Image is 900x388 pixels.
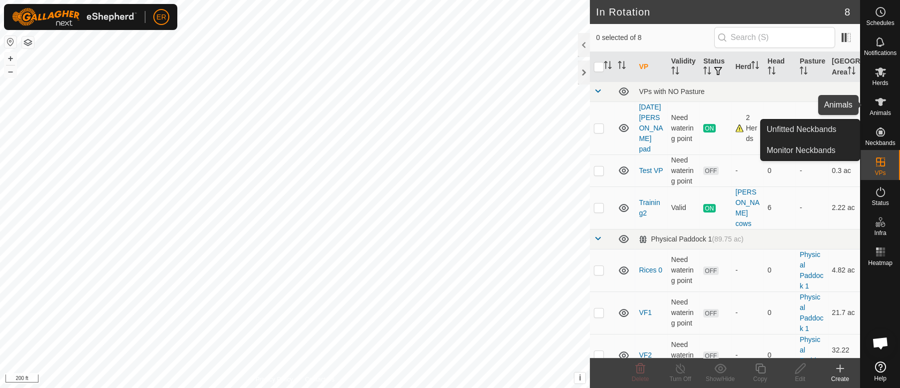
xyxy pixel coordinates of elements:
span: 8 [845,4,850,19]
button: – [4,65,16,77]
span: Notifications [864,50,897,56]
td: 21.7 ac [828,291,860,334]
td: 4.82 ac [828,249,860,291]
th: Head [764,52,796,82]
p-sorticon: Activate to sort [848,68,856,76]
a: Rices 0 [639,266,662,274]
span: Animals [870,110,891,116]
p-sorticon: Activate to sort [671,68,679,76]
td: 0 [764,154,796,186]
a: Open chat [866,328,896,358]
td: 2.22 ac [828,186,860,229]
p-sorticon: Activate to sort [604,62,612,70]
td: 32.22 ac [828,334,860,376]
span: OFF [703,266,718,275]
input: Search (S) [714,27,835,48]
span: Infra [874,230,886,236]
a: Training2 [639,198,660,217]
p-sorticon: Activate to sort [768,68,776,76]
div: Edit [780,374,820,383]
td: 6 [764,186,796,229]
a: Unfitted Neckbands [761,119,860,139]
a: VF2 [639,351,652,359]
p-sorticon: Activate to sort [800,68,808,76]
td: 0 [764,334,796,376]
div: Physical Paddock 1 [639,235,743,243]
div: - [735,265,759,275]
th: Pasture [796,52,828,82]
td: 0 [764,249,796,291]
button: Map Layers [22,36,34,48]
th: Herd [731,52,763,82]
div: Create [820,374,860,383]
td: - [796,101,828,154]
span: i [579,373,581,382]
span: Delete [632,375,649,382]
p-sorticon: Activate to sort [703,68,711,76]
h2: In Rotation [596,6,844,18]
td: Valid [667,186,699,229]
a: Physical Paddock 1 [800,250,823,290]
th: Validity [667,52,699,82]
td: - [796,154,828,186]
div: - [735,307,759,318]
div: Copy [740,374,780,383]
td: 9.51 ac [828,101,860,154]
a: VF1 [639,308,652,316]
div: - [735,165,759,176]
td: Need watering point [667,334,699,376]
div: Turn Off [660,374,700,383]
a: Monitor Neckbands [761,140,860,160]
img: Gallagher Logo [12,8,137,26]
span: ON [703,124,715,132]
span: OFF [703,309,718,317]
div: [PERSON_NAME] cows [735,187,759,229]
td: 0 [764,291,796,334]
a: Test VP [639,166,663,174]
th: VP [635,52,667,82]
p-sorticon: Activate to sort [618,62,626,70]
span: Herds [872,80,888,86]
th: [GEOGRAPHIC_DATA] Area [828,52,860,82]
a: Physical Paddock 1 [800,335,823,375]
button: + [4,52,16,64]
p-sorticon: Activate to sort [751,62,759,70]
span: Unfitted Neckbands [767,123,837,135]
span: VPs [875,170,886,176]
a: Contact Us [305,375,334,384]
td: Need watering point [667,249,699,291]
div: - [735,350,759,360]
span: ER [156,12,166,22]
button: i [574,372,585,383]
td: Need watering point [667,101,699,154]
span: Help [874,375,887,381]
div: 2 Herds [735,112,759,144]
span: OFF [703,166,718,175]
span: Neckbands [865,140,895,146]
span: OFF [703,351,718,360]
td: 19 [764,101,796,154]
a: Help [861,357,900,385]
button: Reset Map [4,36,16,48]
a: Privacy Policy [256,375,293,384]
td: Need watering point [667,154,699,186]
span: ON [703,204,715,212]
span: Heatmap [868,260,893,266]
td: Need watering point [667,291,699,334]
a: [DATE] [PERSON_NAME] pad [639,103,663,153]
span: Monitor Neckbands [767,144,836,156]
span: (89.75 ac) [712,235,744,243]
a: Physical Paddock 1 [800,293,823,332]
th: Status [699,52,731,82]
span: Schedules [866,20,894,26]
td: 0.3 ac [828,154,860,186]
div: VPs with NO Pasture [639,87,856,95]
td: - [796,186,828,229]
div: Show/Hide [700,374,740,383]
span: Status [872,200,889,206]
span: 0 selected of 8 [596,32,714,43]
